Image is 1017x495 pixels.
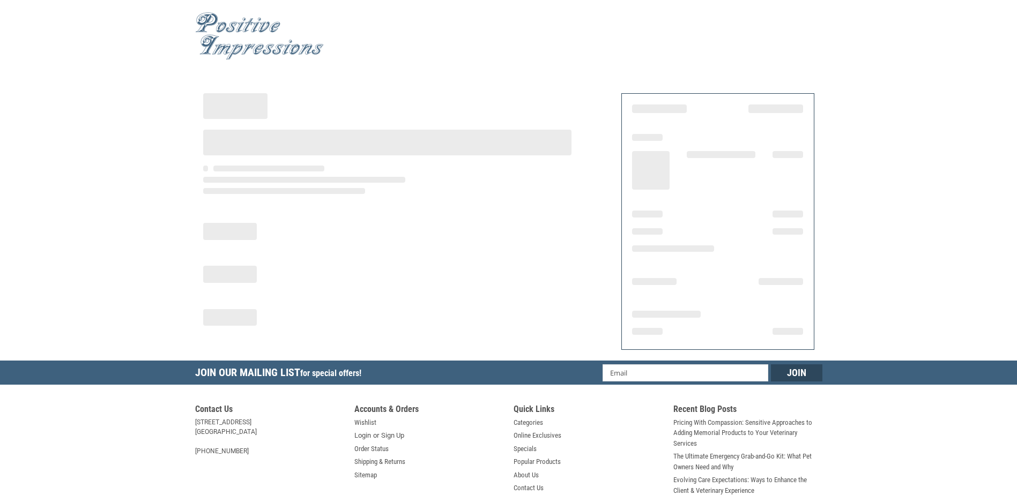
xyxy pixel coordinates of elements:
[603,364,768,381] input: Email
[195,12,324,60] img: Positive Impressions
[354,430,371,441] a: Login
[771,364,822,381] input: Join
[354,417,376,428] a: Wishlist
[514,444,537,454] a: Specials
[514,417,543,428] a: Categories
[514,470,539,481] a: About Us
[354,444,389,454] a: Order Status
[514,430,561,441] a: Online Exclusives
[673,451,822,472] a: The Ultimate Emergency Grab-and-Go Kit: What Pet Owners Need and Why
[354,470,377,481] a: Sitemap
[367,430,385,441] span: or
[673,404,822,417] h5: Recent Blog Posts
[514,404,663,417] h5: Quick Links
[354,404,503,417] h5: Accounts & Orders
[300,368,361,378] span: for special offers!
[381,430,404,441] a: Sign Up
[673,417,822,449] a: Pricing With Compassion: Sensitive Approaches to Adding Memorial Products to Your Veterinary Serv...
[195,361,367,388] h5: Join Our Mailing List
[195,404,344,417] h5: Contact Us
[514,483,544,493] a: Contact Us
[195,417,344,456] address: [STREET_ADDRESS] [GEOGRAPHIC_DATA] [PHONE_NUMBER]
[514,456,561,467] a: Popular Products
[354,456,405,467] a: Shipping & Returns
